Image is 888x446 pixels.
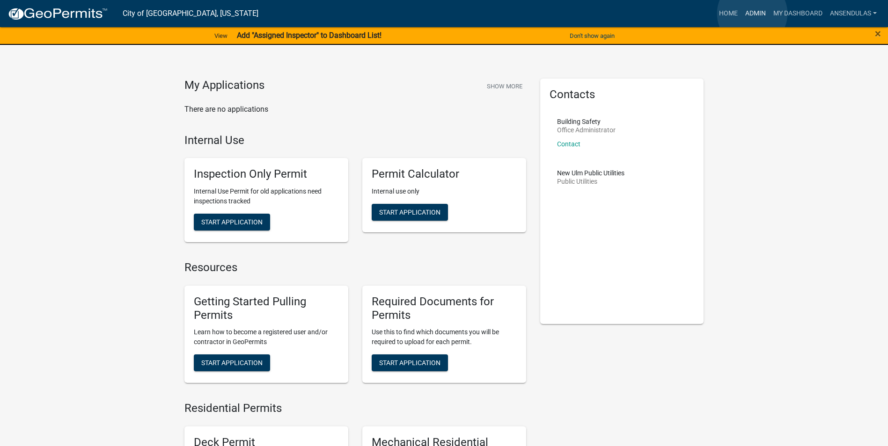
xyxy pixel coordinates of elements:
a: View [211,28,231,43]
span: Start Application [201,218,263,226]
a: My Dashboard [770,5,826,22]
a: Contact [557,140,580,148]
h4: Internal Use [184,134,526,147]
h5: Inspection Only Permit [194,167,339,181]
a: ansendulas [826,5,881,22]
p: There are no applications [184,104,526,115]
h5: Getting Started Pulling Permits [194,295,339,322]
span: Start Application [201,359,263,367]
h5: Contacts [550,88,695,101]
h4: My Applications [184,79,264,93]
p: Internal use only [372,187,517,196]
h5: Required Documents for Permits [372,295,517,322]
p: Public Utilities [557,178,624,185]
button: Start Application [194,354,270,371]
span: × [875,27,881,40]
p: New Ulm Public Utilities [557,170,624,176]
span: Start Application [379,209,440,216]
button: Start Application [194,214,270,230]
p: Office Administrator [557,127,616,133]
button: Close [875,28,881,39]
a: Admin [741,5,770,22]
p: Building Safety [557,118,616,125]
button: Start Application [372,354,448,371]
a: City of [GEOGRAPHIC_DATA], [US_STATE] [123,6,258,22]
button: Show More [483,79,526,94]
span: Start Application [379,359,440,367]
h5: Permit Calculator [372,167,517,181]
h4: Resources [184,261,526,274]
p: Learn how to become a registered user and/or contractor in GeoPermits [194,327,339,347]
h4: Residential Permits [184,402,526,415]
button: Start Application [372,204,448,221]
p: Internal Use Permit for old applications need inspections tracked [194,187,339,206]
p: Use this to find which documents you will be required to upload for each permit. [372,327,517,347]
button: Don't show again [566,28,618,43]
a: Home [715,5,741,22]
strong: Add "Assigned Inspector" to Dashboard List! [237,31,382,40]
